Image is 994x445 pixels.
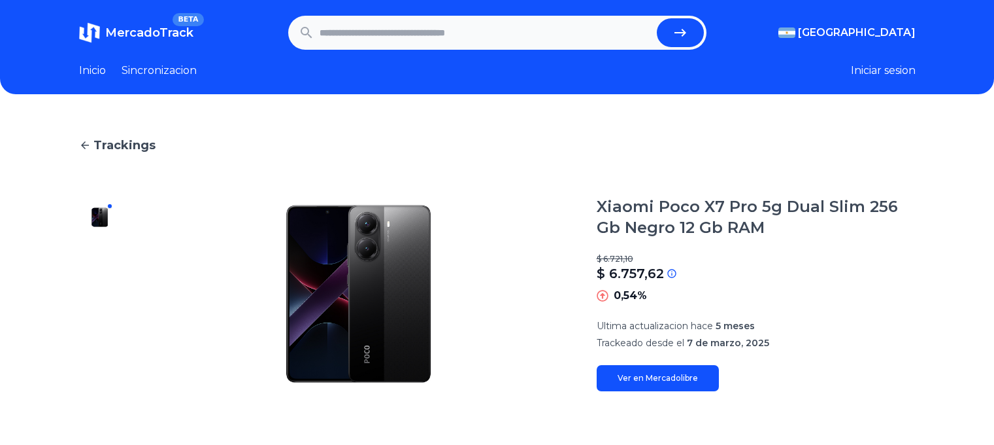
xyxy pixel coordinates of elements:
span: 7 de marzo, 2025 [687,337,769,349]
img: MercadoTrack [79,22,100,43]
span: Trackeado desde el [597,337,684,349]
button: [GEOGRAPHIC_DATA] [778,25,916,41]
img: Xiaomi Poco X7 Pro 5g Dual Slim 256 Gb Negro 12 Gb RAM [147,196,571,391]
a: MercadoTrackBETA [79,22,193,43]
span: Ultima actualizacion hace [597,320,713,332]
span: [GEOGRAPHIC_DATA] [798,25,916,41]
img: Xiaomi Poco X7 Pro 5g Dual Slim 256 Gb Negro 12 Gb RAM [90,207,110,228]
span: BETA [173,13,203,26]
p: 0,54% [614,288,647,304]
a: Trackings [79,136,916,154]
span: 5 meses [716,320,755,332]
a: Ver en Mercadolibre [597,365,719,391]
a: Sincronizacion [122,63,197,79]
p: $ 6.757,62 [597,264,664,283]
span: MercadoTrack [105,26,193,40]
span: Trackings [93,136,156,154]
img: Argentina [778,27,795,38]
p: $ 6.721,10 [597,254,916,264]
button: Iniciar sesion [851,63,916,79]
h1: Xiaomi Poco X7 Pro 5g Dual Slim 256 Gb Negro 12 Gb RAM [597,196,916,238]
a: Inicio [79,63,106,79]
